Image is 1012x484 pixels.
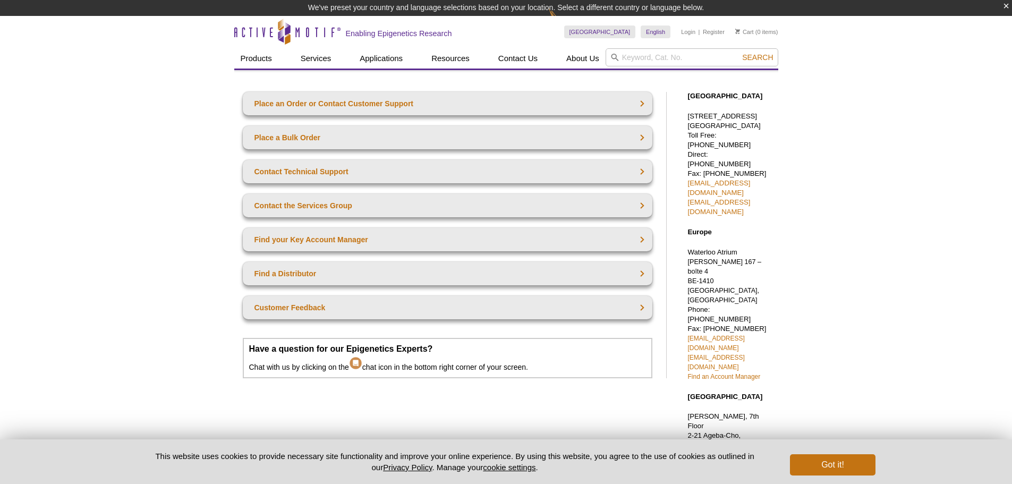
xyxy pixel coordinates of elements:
[353,48,409,69] a: Applications
[560,48,606,69] a: About Us
[688,373,761,380] a: Find an Account Manager
[425,48,476,69] a: Resources
[243,126,652,149] a: Place a Bulk Order
[688,92,763,100] strong: [GEOGRAPHIC_DATA]
[703,28,725,36] a: Register
[249,344,646,372] p: Chat with us by clicking on the chat icon in the bottom right corner of your screen.
[688,393,763,401] strong: [GEOGRAPHIC_DATA]
[688,198,751,216] a: [EMAIL_ADDRESS][DOMAIN_NAME]
[688,248,773,381] p: Waterloo Atrium Phone: [PHONE_NUMBER] Fax: [PHONE_NUMBER]
[790,454,875,475] button: Got it!
[243,228,652,251] a: Find your Key Account Manager
[735,26,778,38] li: (0 items)
[688,354,745,371] a: [EMAIL_ADDRESS][DOMAIN_NAME]
[243,160,652,183] a: Contact Technical Support
[137,451,773,473] p: This website uses cookies to provide necessary site functionality and improve your online experie...
[243,262,652,285] a: Find a Distributor
[699,26,700,38] li: |
[681,28,695,36] a: Login
[688,112,773,217] p: [STREET_ADDRESS] [GEOGRAPHIC_DATA] Toll Free: [PHONE_NUMBER] Direct: [PHONE_NUMBER] Fax: [PHONE_N...
[688,258,762,304] span: [PERSON_NAME] 167 – boîte 4 BE-1410 [GEOGRAPHIC_DATA], [GEOGRAPHIC_DATA]
[739,53,776,62] button: Search
[243,194,652,217] a: Contact the Services Group
[234,48,278,69] a: Products
[294,48,338,69] a: Services
[243,92,652,115] a: Place an Order or Contact Customer Support
[492,48,544,69] a: Contact Us
[742,53,773,62] span: Search
[688,228,712,236] strong: Europe
[688,179,751,197] a: [EMAIL_ADDRESS][DOMAIN_NAME]
[735,29,740,34] img: Your Cart
[483,463,535,472] button: cookie settings
[346,29,452,38] h2: Enabling Epigenetics Research
[564,26,636,38] a: [GEOGRAPHIC_DATA]
[641,26,670,38] a: English
[688,335,745,352] a: [EMAIL_ADDRESS][DOMAIN_NAME]
[383,463,432,472] a: Privacy Policy
[735,28,754,36] a: Cart
[606,48,778,66] input: Keyword, Cat. No.
[549,8,577,33] img: Change Here
[249,344,433,353] strong: Have a question for our Epigenetics Experts?
[349,354,362,370] img: Intercom Chat
[243,296,652,319] a: Customer Feedback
